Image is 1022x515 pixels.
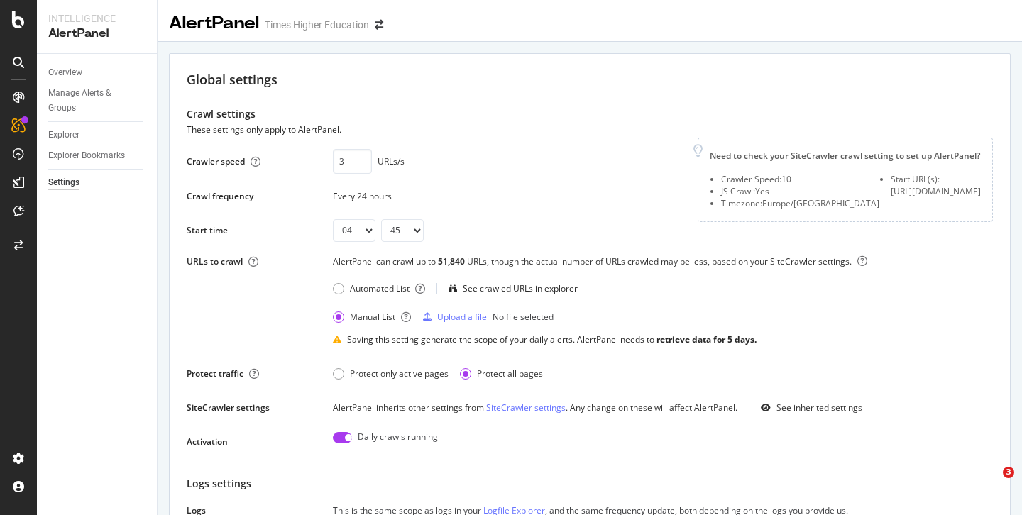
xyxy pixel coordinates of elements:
div: See inherited settings [776,402,862,414]
div: Protect only active pages [350,367,449,380]
li: Start URL(s): [891,173,981,185]
div: AlertPanel [169,11,259,35]
div: [URL][DOMAIN_NAME] [891,185,981,197]
div: AlertPanel can crawl up to URLs, though the actual number of URLs crawled may be less, based on y... [333,255,993,277]
div: Explorer Bookmarks [48,148,125,163]
div: retrieve data for 5 days. [656,333,757,345]
div: 51,840 [438,255,467,267]
li: Crawler Speed: 10 [721,173,879,185]
span: 3 [1003,467,1014,478]
a: Settings [48,175,147,190]
a: Manage Alerts & Groups [48,86,147,116]
li: Timezone: Europe/[GEOGRAPHIC_DATA] [721,197,879,209]
div: Crawler speed [187,155,245,167]
div: Intelligence [48,11,145,26]
div: See crawled URLs in explorer [463,282,578,294]
div: Automated List [333,282,410,294]
div: Manual List [333,311,395,323]
div: Overview [48,65,82,80]
div: SiteCrawler settings [187,402,270,414]
div: Protect all pages [460,367,543,380]
div: Automated List [350,282,410,294]
div: Protect only active pages [333,367,449,380]
div: Crawl settings [187,106,993,122]
button: Upload a file [423,306,487,328]
div: URLs to crawl [187,255,243,267]
div: Every 24 hours [333,190,681,202]
div: These settings only apply to AlertPanel. [187,122,341,138]
div: Start time [187,224,228,236]
div: Need to check your SiteCrawler crawl setting to set up AlertPanel? [710,150,981,162]
div: Global settings [187,71,993,89]
div: Crawl frequency [187,190,253,202]
a: SiteCrawler settings [486,402,566,414]
div: Manual List [350,311,395,323]
div: Activation [187,436,228,448]
div: URLs/s [378,155,405,167]
div: arrow-right-arrow-left [375,20,383,30]
div: Protect traffic [187,367,243,380]
div: Protect all pages [477,367,543,380]
a: Explorer Bookmarks [48,148,147,163]
div: Saving this setting generate the scope of your daily alerts. AlertPanel needs to [347,333,757,345]
div: No file selected [493,311,554,323]
div: Settings [48,175,79,190]
a: See crawled URLs in explorer [449,282,578,294]
div: Upload a file [437,311,487,323]
div: Times Higher Education [265,18,369,32]
div: Explorer [48,128,79,143]
li: JS Crawl: Yes [721,185,879,197]
div: Daily crawls running [358,431,438,453]
iframe: Intercom live chat [974,467,1008,501]
a: Explorer [48,128,147,143]
div: Logs settings [187,476,993,492]
div: Manage Alerts & Groups [48,86,133,116]
button: See crawled URLs in explorer [449,277,578,300]
div: AlertPanel [48,26,145,42]
a: Overview [48,65,147,80]
div: AlertPanel inherits other settings from . Any change on these will affect AlertPanel. [333,402,737,414]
